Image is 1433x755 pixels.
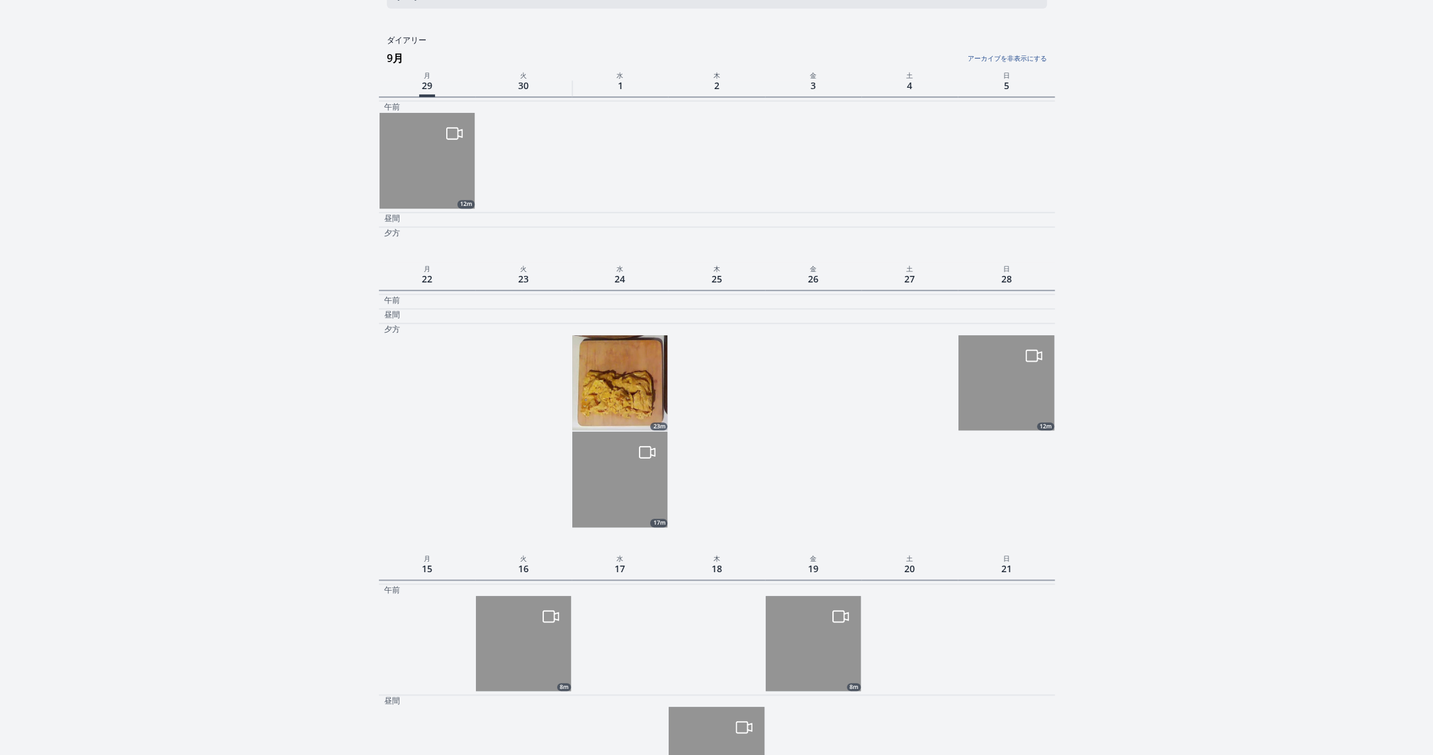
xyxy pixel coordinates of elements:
[709,270,725,288] span: 25
[572,432,667,527] img: cooking_session-e4a1c59f05e026aaf9a154aca955207d6cb7b115375d67f88c5998a70a46a338.png
[765,552,861,564] p: 金
[1037,422,1054,430] div: 12m
[958,335,1053,430] a: 12m
[379,69,475,81] p: 月
[379,35,1055,46] h2: ダイアリー
[419,77,435,97] span: 29
[766,596,861,691] a: 8m
[650,519,667,527] div: 17m
[387,48,1055,69] h3: 9月
[384,295,400,306] p: 午前
[516,77,531,94] span: 30
[476,596,571,691] img: cooking_session-e4a1c59f05e026aaf9a154aca955207d6cb7b115375d67f88c5998a70a46a338.png
[668,262,764,274] p: 木
[958,335,1053,430] img: cooking_session-e4a1c59f05e026aaf9a154aca955207d6cb7b115375d67f88c5998a70a46a338.png
[958,262,1054,274] p: 日
[765,69,861,81] p: 金
[808,77,818,94] span: 3
[904,77,915,94] span: 4
[475,552,572,564] p: 火
[516,560,531,577] span: 16
[379,262,475,274] p: 月
[384,310,400,320] p: 昼間
[572,432,667,527] a: 17m
[958,552,1054,564] p: 日
[998,270,1014,288] span: 28
[475,69,572,81] p: 火
[476,596,571,691] a: 8m
[572,335,667,430] a: 23m
[384,228,400,238] p: 夕方
[457,200,475,208] div: 12m
[384,696,400,706] p: 昼間
[847,683,861,691] div: 8m
[612,270,628,288] span: 24
[419,270,435,288] span: 22
[557,683,571,691] div: 8m
[612,560,628,577] span: 17
[805,560,821,577] span: 19
[821,46,1046,63] a: アーカイブを非表示にする
[1001,77,1011,94] span: 5
[615,77,626,94] span: 1
[380,113,475,208] a: 12m
[572,262,668,274] p: 水
[765,262,861,274] p: 金
[572,69,668,81] p: 水
[958,69,1054,81] p: 日
[572,552,668,564] p: 水
[902,560,917,577] span: 20
[668,552,764,564] p: 木
[712,77,722,94] span: 2
[766,596,861,691] img: cooking_session-e4a1c59f05e026aaf9a154aca955207d6cb7b115375d67f88c5998a70a46a338.png
[384,324,400,335] p: 夕方
[380,113,475,208] img: cooking_session-e4a1c59f05e026aaf9a154aca955207d6cb7b115375d67f88c5998a70a46a338.png
[516,270,531,288] span: 23
[419,560,435,577] span: 15
[384,585,400,595] p: 午前
[650,422,667,430] div: 23m
[384,102,400,112] p: 午前
[861,552,958,564] p: 土
[668,69,764,81] p: 木
[902,270,917,288] span: 27
[861,69,958,81] p: 土
[861,262,958,274] p: 土
[998,560,1014,577] span: 21
[384,213,400,224] p: 昼間
[379,552,475,564] p: 月
[475,262,572,274] p: 火
[572,335,667,430] img: 250924122531_thumb.jpeg
[709,560,725,577] span: 18
[805,270,821,288] span: 26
